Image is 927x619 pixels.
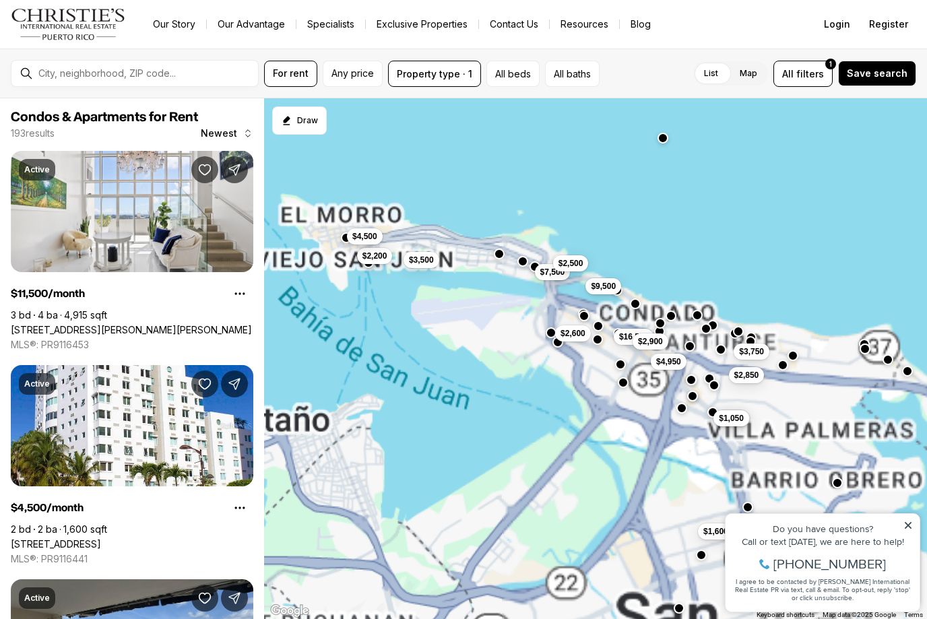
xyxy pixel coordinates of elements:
button: Property type · 1 [388,61,481,87]
span: Register [869,19,908,30]
a: Specialists [296,15,365,34]
button: Save Property: 212 BLVD MEDIA LUNA #2909 [191,585,218,612]
button: Save Property: 120 Ave Carlos Chardon QUANTUM METROCENTER #2601 [191,156,218,183]
span: $2,200 [362,251,387,261]
div: Do you have questions? [14,30,195,40]
a: Resources [550,15,619,34]
button: Any price [323,61,383,87]
span: For rent [273,68,309,79]
span: [PHONE_NUMBER] [55,63,168,77]
button: $4,500 [347,228,383,245]
p: 193 results [11,128,55,139]
span: $2,900 [638,336,663,347]
label: List [693,61,729,86]
span: $4,500 [352,231,377,242]
span: $2,600 [561,328,585,339]
button: $4,950 [651,354,686,370]
button: $16,500 [614,329,653,345]
span: $9,500 [591,281,616,292]
span: Save search [847,68,907,79]
a: 120 Ave Carlos Chardon QUANTUM METROCENTER #2601, SAN JUAN PR, 00907 [11,324,252,336]
div: Call or text [DATE], we are here to help! [14,43,195,53]
p: Active [24,379,50,389]
span: $3,750 [739,346,764,357]
button: Login [816,11,858,38]
button: $2,900 [633,333,668,350]
button: $2,500 [553,255,589,271]
button: Contact Us [479,15,549,34]
span: $4,950 [656,356,681,367]
span: Condos & Apartments for Rent [11,110,198,124]
button: $2,600 [555,325,591,341]
button: Property options [226,280,253,307]
a: Our Story [142,15,206,34]
button: All beds [486,61,540,87]
button: Register [861,11,916,38]
a: Our Advantage [207,15,296,34]
span: Newest [201,128,237,139]
span: $1,600 [703,526,728,537]
button: Newest [193,120,261,147]
span: $1,050 [719,413,744,424]
span: Any price [331,68,374,79]
a: Blog [620,15,662,34]
button: Save Property: 5245 ISLA VERDE AVE #207 [191,370,218,397]
button: $1,050 [713,410,749,426]
span: $7,500 [540,267,565,278]
span: 1 [829,59,832,69]
a: Exclusive Properties [366,15,478,34]
button: $2,200 [357,248,393,264]
img: logo [11,8,126,40]
p: Active [24,164,50,175]
span: $16,500 [619,331,648,342]
button: Save search [838,61,916,86]
span: $3,500 [409,255,434,265]
button: All baths [545,61,600,87]
button: $1,600 [698,523,734,540]
span: I agree to be contacted by [PERSON_NAME] International Real Estate PR via text, call & email. To ... [17,83,192,108]
span: All [782,67,794,81]
label: Map [729,61,768,86]
span: filters [796,67,824,81]
button: For rent [264,61,317,87]
button: Property options [226,494,253,521]
button: $3,500 [404,252,439,268]
button: Start drawing [272,106,327,135]
button: Share Property [221,156,248,183]
button: $9,500 [585,278,621,294]
button: Share Property [221,370,248,397]
button: $7,500 [535,264,571,280]
button: Share Property [221,585,248,612]
button: $3,750 [734,344,769,360]
button: Allfilters1 [773,61,833,87]
button: $2,850 [729,367,765,383]
span: $2,850 [734,370,759,381]
span: $2,500 [558,258,583,269]
p: Active [24,593,50,604]
span: Login [824,19,850,30]
a: 5245 ISLA VERDE AVE #207, CAROLINA PR, 00979 [11,538,101,550]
